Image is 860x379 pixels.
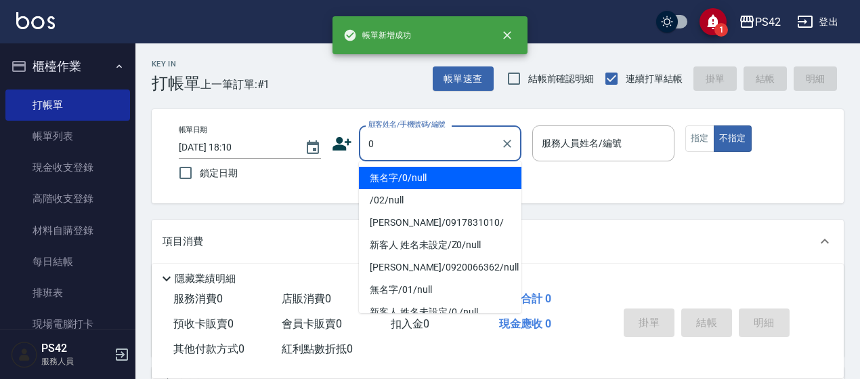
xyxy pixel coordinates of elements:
[714,125,752,152] button: 不指定
[359,256,521,279] li: [PERSON_NAME]/0920066362/null
[433,66,494,92] button: 帳單速查
[499,317,551,330] span: 現金應收 0
[152,60,200,68] h2: Key In
[714,23,728,37] span: 1
[343,28,411,42] span: 帳單新增成功
[499,292,551,305] span: 業績合計 0
[282,292,331,305] span: 店販消費 0
[359,301,521,323] li: 新客人 姓名未設定/0./null
[179,136,291,159] input: YYYY/MM/DD hh:mm
[492,20,522,50] button: close
[626,72,683,86] span: 連續打單結帳
[200,76,270,93] span: 上一筆訂單:#1
[173,292,223,305] span: 服務消費 0
[5,183,130,214] a: 高階收支登錄
[685,125,714,152] button: 指定
[5,89,130,121] a: 打帳單
[163,235,203,249] p: 項目消費
[5,215,130,246] a: 材料自購登錄
[792,9,844,35] button: 登出
[41,355,110,367] p: 服務人員
[359,279,521,301] li: 無名字/01/null
[282,342,353,355] span: 紅利點數折抵 0
[755,14,781,31] div: PS42
[359,167,521,189] li: 無名字/0/null
[173,342,244,355] span: 其他付款方式 0
[498,134,517,153] button: Clear
[5,121,130,152] a: 帳單列表
[152,74,200,93] h3: 打帳單
[41,342,110,355] h5: PS42
[152,220,844,263] div: 項目消費
[733,8,786,36] button: PS42
[16,12,55,29] img: Logo
[359,234,521,256] li: 新客人 姓名未設定/Z0/null
[200,166,238,180] span: 鎖定日期
[5,308,130,340] a: 現場電腦打卡
[359,212,521,234] li: [PERSON_NAME]/0917831010/
[173,317,234,330] span: 預收卡販賣 0
[391,317,429,330] span: 扣入金 0
[179,125,207,135] label: 帳單日期
[5,152,130,183] a: 現金收支登錄
[282,317,342,330] span: 會員卡販賣 0
[368,119,446,129] label: 顧客姓名/手機號碼/編號
[5,246,130,277] a: 每日結帳
[5,277,130,308] a: 排班表
[5,49,130,84] button: 櫃檯作業
[359,189,521,212] li: /02/null
[175,272,236,286] p: 隱藏業績明細
[297,132,329,164] button: Choose date, selected date is 2025-08-18
[11,341,38,368] img: Person
[700,8,727,35] button: save
[528,72,595,86] span: 結帳前確認明細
